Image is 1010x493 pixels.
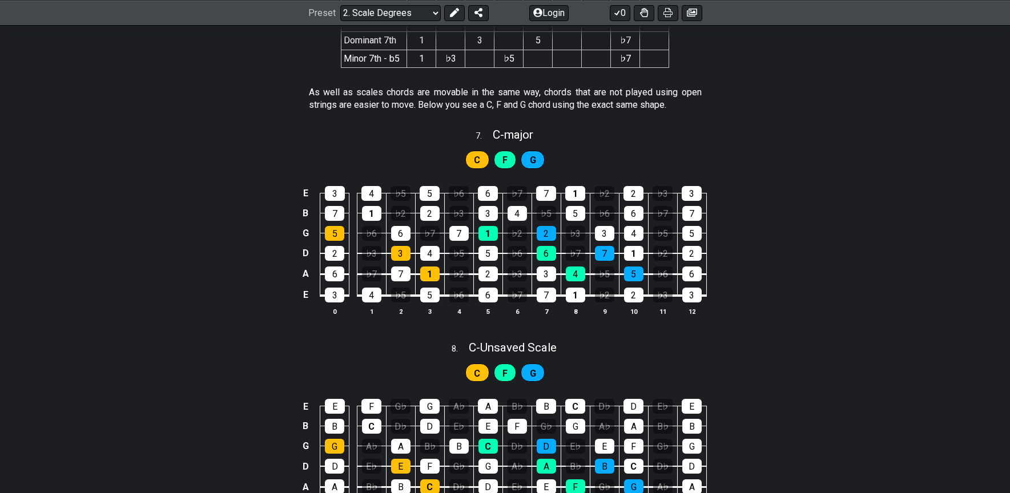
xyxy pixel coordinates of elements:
div: ♭7 [507,186,527,201]
button: Share Preset [468,5,489,21]
div: ♭2 [594,186,614,201]
td: Dominant 7th [341,32,407,50]
div: ♭2 [595,288,614,302]
div: ♭5 [391,186,411,201]
th: 9 [590,305,619,317]
div: 4 [361,186,381,201]
div: ♭5 [653,226,673,241]
p: As well as scales chords are movable in the same way, chords that are not played using open strin... [309,86,702,112]
div: E♭ [653,399,673,414]
td: ♭5 [494,50,524,67]
th: 11 [648,305,677,317]
div: ♭3 [653,186,673,201]
th: 7 [532,305,561,317]
div: E [595,439,614,454]
span: First enable full edit mode to edit [530,152,536,168]
div: ♭7 [362,266,381,281]
td: G [299,223,312,243]
span: C - major [493,128,533,142]
div: G [420,399,440,414]
div: ♭5 [449,246,469,261]
td: 1 [407,50,436,67]
div: E [682,399,702,414]
span: First enable full edit mode to edit [502,365,508,382]
div: B♭ [653,419,673,434]
td: A [299,264,312,285]
div: ♭6 [449,186,469,201]
td: 1 [407,32,436,50]
div: 5 [325,226,344,241]
div: 7 [537,288,556,302]
div: 6 [682,266,702,281]
div: 3 [391,246,411,261]
div: E♭ [566,439,585,454]
div: ♭6 [449,288,469,302]
div: 5 [420,288,440,302]
div: D♭ [594,399,614,414]
div: 6 [537,246,556,261]
div: G♭ [653,439,673,454]
div: B♭ [507,399,527,414]
div: 1 [566,288,585,302]
div: ♭5 [537,206,556,221]
div: 1 [565,186,585,201]
div: C [362,419,381,434]
td: G [299,436,312,456]
div: C [565,399,585,414]
div: G [478,459,498,474]
div: A [478,399,498,414]
div: 2 [325,246,344,261]
div: F [361,399,381,414]
div: 4 [362,288,381,302]
td: ♭7 [611,50,640,67]
th: 3 [415,305,444,317]
span: First enable full edit mode to edit [530,365,536,382]
div: 2 [478,266,498,281]
div: ♭7 [566,246,585,261]
div: ♭5 [595,266,614,281]
div: 6 [478,288,498,302]
div: ♭5 [391,288,411,302]
div: ♭3 [566,226,585,241]
div: 6 [325,266,344,281]
select: Preset [340,5,441,21]
span: First enable full edit mode to edit [502,152,508,168]
div: 3 [478,206,498,221]
div: 6 [478,186,498,201]
td: E [299,284,312,306]
div: ♭3 [508,266,527,281]
div: 4 [508,206,527,221]
div: 2 [420,206,440,221]
div: B [325,419,344,434]
button: Toggle Dexterity for all fretkits [634,5,654,21]
td: B [299,203,312,223]
div: A♭ [449,399,469,414]
div: C [478,439,498,454]
div: G♭ [449,459,469,474]
td: ♭3 [436,50,465,67]
div: A♭ [362,439,381,454]
div: 5 [420,186,440,201]
div: ♭2 [653,246,673,261]
div: 2 [537,226,556,241]
span: Preset [308,7,336,18]
div: 7 [391,266,411,281]
span: C - Unsaved Scale [469,341,557,354]
td: Minor 7th - b5 [341,50,407,67]
div: F [420,459,440,474]
div: D [537,439,556,454]
div: E [391,459,411,474]
div: 7 [536,186,556,201]
div: 3 [537,266,556,281]
div: 1 [478,226,498,241]
td: ♭7 [611,32,640,50]
div: 2 [682,246,702,261]
th: 4 [444,305,473,317]
th: 1 [357,305,386,317]
div: B♭ [566,459,585,474]
div: ♭3 [653,288,673,302]
td: 3 [465,32,494,50]
div: G [566,419,585,434]
div: D♭ [508,439,527,454]
div: 3 [325,186,345,201]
